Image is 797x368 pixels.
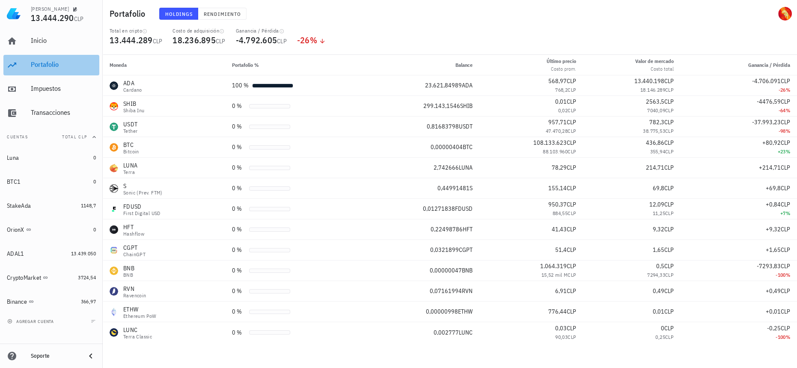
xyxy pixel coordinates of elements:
[687,86,790,94] div: -26
[110,164,118,172] div: LUNA-icon
[431,225,463,233] span: 0,22498786
[463,143,473,151] span: BTC
[93,154,96,161] span: 0
[687,147,790,156] div: +23
[646,98,664,105] span: 2563,5
[7,274,41,281] div: CryptoMarket
[110,328,118,337] div: LUNC-icon
[198,8,247,20] button: Rendimiento
[123,202,161,211] div: FDUSD
[781,287,790,295] span: CLP
[653,184,664,192] span: 69,8
[423,102,460,110] span: 299.143,1546
[786,272,790,278] span: %
[568,210,576,216] span: CLP
[567,184,576,192] span: CLP
[123,231,144,236] div: Hashflow
[687,333,790,341] div: -100
[459,123,473,130] span: USDT
[110,7,149,21] h1: Portafolio
[786,128,790,134] span: %
[110,266,118,275] div: BNB-icon
[781,139,790,147] span: CLP
[3,127,99,147] button: CuentasTotal CLP
[664,324,674,332] span: CLP
[232,287,246,296] div: 0 %
[216,37,226,45] span: CLP
[427,123,459,130] span: 0,81683798
[567,287,576,295] span: CLP
[555,287,567,295] span: 6,91
[297,36,326,45] div: -26
[781,118,790,126] span: CLP
[123,211,161,216] div: First Digital USD
[781,77,790,85] span: CLP
[786,148,790,155] span: %
[568,334,576,340] span: CLP
[649,118,664,126] span: 782,3
[123,272,134,278] div: BNB
[236,27,287,34] div: Ganancia / Pérdida
[665,334,674,340] span: CLP
[3,79,99,99] a: Impuestos
[3,243,99,264] a: ADAL1 13.439.050
[661,324,664,332] span: 0
[123,161,137,170] div: LUNA
[664,118,674,126] span: CLP
[7,250,24,257] div: ADAL1
[558,107,568,114] span: 0,02
[547,57,576,65] div: Último precio
[123,264,134,272] div: BNB
[123,99,145,108] div: SHIB
[757,262,781,270] span: -7293,83
[653,225,664,233] span: 9,32
[752,77,781,85] span: -4.706.091
[81,298,96,305] span: 366,97
[567,139,576,147] span: CLP
[123,182,163,190] div: S
[431,143,463,151] span: 0,00000404
[552,225,567,233] span: 41,43
[470,184,473,192] span: S
[81,202,96,209] span: 1148,7
[110,184,118,193] div: S-icon
[786,210,790,216] span: %
[363,55,479,75] th: Balance: Sin ordenar. Pulse para ordenar de forma ascendente.
[434,329,459,336] span: 0,002777
[653,246,664,254] span: 1,65
[110,225,118,234] div: HFT-icon
[110,205,118,213] div: FDUSD-icon
[123,129,137,134] div: Tether
[665,87,674,93] span: CLP
[3,147,99,168] a: Luna 0
[568,148,576,155] span: CLP
[232,266,246,275] div: 0 %
[462,266,473,274] span: BNB
[123,284,146,293] div: RVN
[664,246,674,254] span: CLP
[687,106,790,115] div: -64
[31,108,96,117] div: Transacciones
[567,77,576,85] span: CLP
[74,15,84,23] span: CLP
[767,324,781,332] span: -0,25
[655,334,665,340] span: 0,25
[568,87,576,93] span: CLP
[786,87,790,93] span: %
[434,164,459,171] span: 2,742666
[665,148,674,155] span: CLP
[123,293,146,298] div: Ravencoin
[232,102,246,111] div: 0 %
[31,353,79,359] div: Soporte
[555,324,567,332] span: 0,03
[123,305,157,314] div: ETHW
[165,11,193,17] span: Holdings
[232,81,249,90] div: 100 %
[123,252,146,257] div: ChainGPT
[647,107,665,114] span: 7040,09
[548,77,567,85] span: 568,97
[548,184,567,192] span: 155,14
[3,219,99,240] a: OrionX 0
[766,225,781,233] span: +9,32
[781,164,790,171] span: CLP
